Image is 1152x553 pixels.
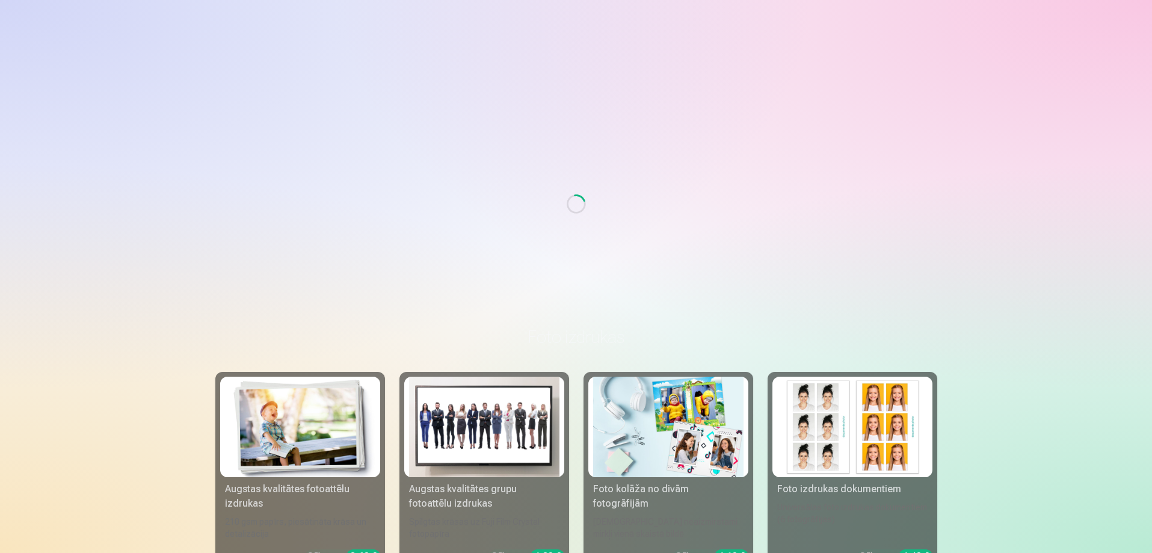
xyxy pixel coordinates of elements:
img: Foto izdrukas dokumentiem [777,377,928,477]
div: Foto izdrukas dokumentiem [772,482,932,496]
div: Universālas foto izdrukas dokumentiem (6 fotogrāfijas) [772,501,932,540]
div: Augstas kvalitātes fotoattēlu izdrukas [220,482,380,511]
h3: Foto izdrukas [225,326,928,348]
div: Spilgtas krāsas uz Fuji Film Crystal fotopapīra [404,516,564,540]
div: [DEMOGRAPHIC_DATA] neaizmirstami mirkļi vienā skaistā bildē [588,516,748,540]
img: Augstas kvalitātes grupu fotoattēlu izdrukas [409,377,559,477]
img: Augstas kvalitātes fotoattēlu izdrukas [225,377,375,477]
div: Augstas kvalitātes grupu fotoattēlu izdrukas [404,482,564,511]
div: Foto kolāža no divām fotogrāfijām [588,482,748,511]
div: 210 gsm papīrs, piesātināta krāsa un detalizācija [220,516,380,540]
img: Foto kolāža no divām fotogrāfijām [593,377,744,477]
